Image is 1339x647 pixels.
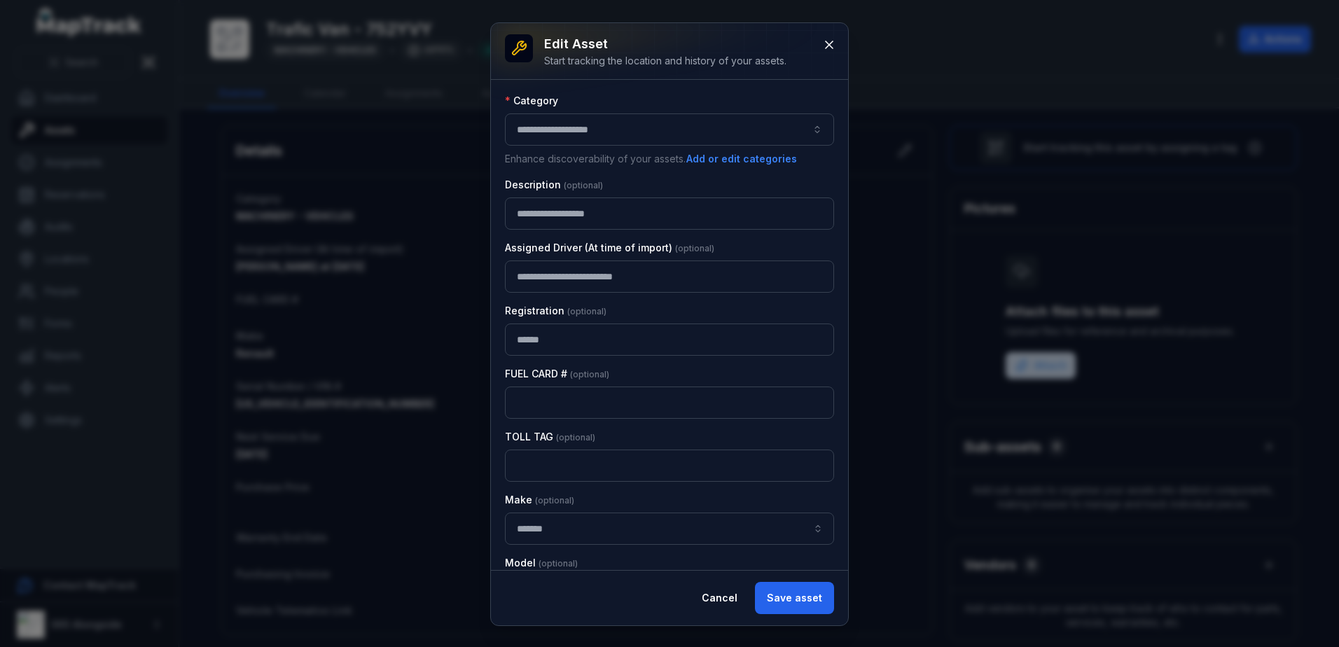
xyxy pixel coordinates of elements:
[505,151,834,167] p: Enhance discoverability of your assets.
[755,582,834,614] button: Save asset
[505,513,834,545] input: asset-edit:cf[2c9a1bd6-738d-4b2a-ac98-3f96f4078ca0]-label
[544,34,786,54] h3: Edit asset
[505,94,558,108] label: Category
[505,178,603,192] label: Description
[690,582,749,614] button: Cancel
[505,556,578,570] label: Model
[505,430,595,444] label: TOLL TAG
[686,151,798,167] button: Add or edit categories
[505,493,574,507] label: Make
[505,367,609,381] label: FUEL CARD #
[544,54,786,68] div: Start tracking the location and history of your assets.
[505,304,606,318] label: Registration
[505,241,714,255] label: Assigned Driver (At time of import)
